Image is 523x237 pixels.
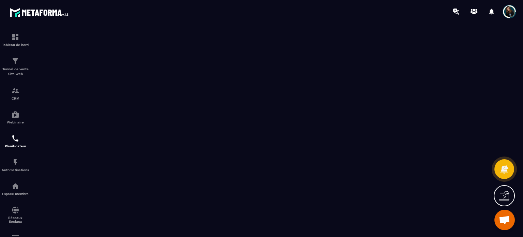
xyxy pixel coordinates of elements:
[2,177,29,201] a: automationsautomationsEspace membre
[2,129,29,153] a: schedulerschedulerPlanificateur
[2,144,29,148] p: Planificateur
[2,43,29,47] p: Tableau de bord
[2,82,29,105] a: formationformationCRM
[494,210,515,230] div: Ouvrir le chat
[2,192,29,196] p: Espace membre
[2,52,29,82] a: formationformationTunnel de vente Site web
[2,97,29,100] p: CRM
[2,67,29,76] p: Tunnel de vente Site web
[10,6,71,19] img: logo
[11,134,19,143] img: scheduler
[2,153,29,177] a: automationsautomationsAutomatisations
[11,57,19,65] img: formation
[2,216,29,223] p: Réseaux Sociaux
[11,33,19,41] img: formation
[11,182,19,190] img: automations
[11,206,19,214] img: social-network
[11,158,19,166] img: automations
[11,110,19,119] img: automations
[11,87,19,95] img: formation
[2,168,29,172] p: Automatisations
[2,120,29,124] p: Webinaire
[2,105,29,129] a: automationsautomationsWebinaire
[2,28,29,52] a: formationformationTableau de bord
[2,201,29,228] a: social-networksocial-networkRéseaux Sociaux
